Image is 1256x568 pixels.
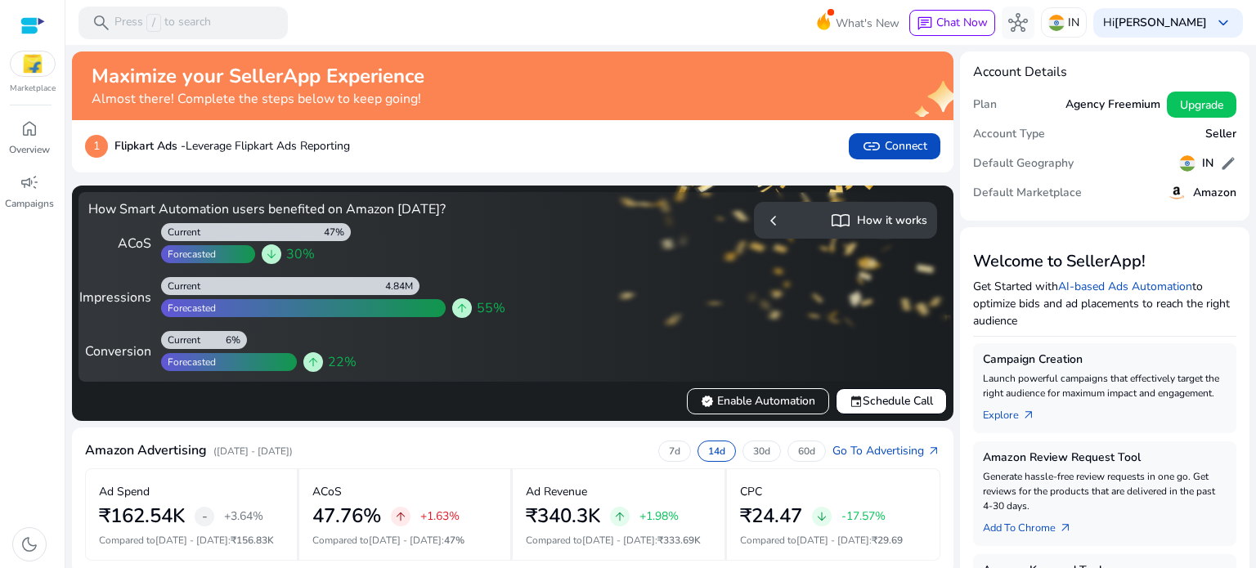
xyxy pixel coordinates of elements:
[10,83,56,95] p: Marketplace
[155,534,228,547] span: [DATE] - [DATE]
[917,16,933,32] span: chat
[973,278,1236,329] p: Get Started with to optimize bids and ad placements to reach the right audience
[1167,92,1236,118] button: Upgrade
[983,353,1227,367] h5: Campaign Creation
[88,234,151,253] div: ACoS
[213,444,293,458] p: ([DATE] - [DATE])
[849,133,940,159] button: linkConnect
[862,136,881,156] span: link
[983,451,1227,465] h5: Amazon Review Request Tool
[286,244,315,264] span: 30%
[161,280,200,293] div: Current
[973,98,997,112] h5: Plan
[753,445,770,458] p: 30d
[477,298,505,318] span: 55%
[444,534,464,547] span: 47%
[11,51,55,76] img: flipkart.svg
[1220,155,1236,172] span: edit
[161,302,216,315] div: Forecasted
[224,511,263,522] p: +3.64%
[983,513,1085,536] a: Add To Chrome
[740,504,802,528] h2: ₹24.47
[146,14,161,32] span: /
[613,510,626,523] span: arrow_upward
[798,445,815,458] p: 60d
[936,15,988,30] span: Chat Now
[99,504,185,528] h2: ₹162.54K
[265,248,278,261] span: arrow_downward
[99,483,150,500] p: Ad Spend
[114,137,350,154] p: Leverage Flipkart Ads Reporting
[1213,13,1233,33] span: keyboard_arrow_down
[92,92,424,107] h4: Almost there! Complete the steps below to keep going!
[92,65,424,88] h2: Maximize your SellerApp Experience
[455,302,469,315] span: arrow_upward
[1115,15,1207,30] b: [PERSON_NAME]
[973,186,1082,200] h5: Default Marketplace
[88,342,151,361] div: Conversion
[1022,409,1035,422] span: arrow_outward
[973,157,1074,171] h5: Default Geography
[20,534,39,554] span: dark_mode
[815,510,828,523] span: arrow_downward
[526,533,711,548] p: Compared to :
[1202,157,1213,171] h5: IN
[850,395,863,408] span: event
[983,371,1227,400] p: Launch powerful campaigns that effectively target the right audience for maximum impact and engag...
[85,135,108,158] p: 1
[1002,7,1034,39] button: hub
[1179,155,1195,172] img: in.svg
[328,352,357,372] span: 22%
[701,392,815,409] span: Enable Automation
[92,13,111,33] span: search
[862,136,927,156] span: Connect
[1065,98,1160,112] h5: Agency Freemium
[385,280,419,293] div: 4.84M
[307,356,320,369] span: arrow_upward
[226,333,247,347] div: 6%
[983,400,1048,423] a: Explorearrow_outward
[857,214,927,228] h5: How it works
[161,248,216,261] div: Forecasted
[526,504,600,528] h2: ₹340.3K
[20,172,39,192] span: campaign
[1059,521,1072,534] span: arrow_outward
[1205,127,1236,141] h5: Seller
[312,483,342,500] p: ACoS
[927,445,940,458] span: arrow_outward
[20,119,39,138] span: home
[909,10,995,36] button: chatChat Now
[740,533,927,548] p: Compared to :
[831,211,850,230] span: import_contacts
[1193,186,1236,200] h5: Amazon
[1180,96,1223,114] span: Upgrade
[841,511,886,522] p: -17.57%
[85,443,207,458] h4: Amazon Advertising
[701,395,714,408] span: verified
[973,252,1236,271] h3: Welcome to SellerApp!
[973,127,1045,141] h5: Account Type
[312,504,381,528] h2: 47.76%
[88,288,151,307] div: Impressions
[394,510,407,523] span: arrow_upward
[687,388,829,414] button: verifiedEnable Automation
[1167,183,1186,203] img: amazon.svg
[836,388,947,414] button: eventSchedule Call
[5,196,54,211] p: Campaigns
[1048,15,1065,31] img: in.svg
[836,9,899,38] span: What's New
[872,534,903,547] span: ₹29.69
[796,534,869,547] span: [DATE] - [DATE]
[202,507,208,526] span: -
[1008,13,1028,33] span: hub
[324,226,351,239] div: 47%
[9,142,50,157] p: Overview
[420,511,460,522] p: +1.63%
[161,226,200,239] div: Current
[669,445,680,458] p: 7d
[1103,17,1207,29] p: Hi
[832,442,940,459] a: Go To Advertisingarrow_outward
[639,511,679,522] p: +1.98%
[369,534,442,547] span: [DATE] - [DATE]
[582,534,655,547] span: [DATE] - [DATE]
